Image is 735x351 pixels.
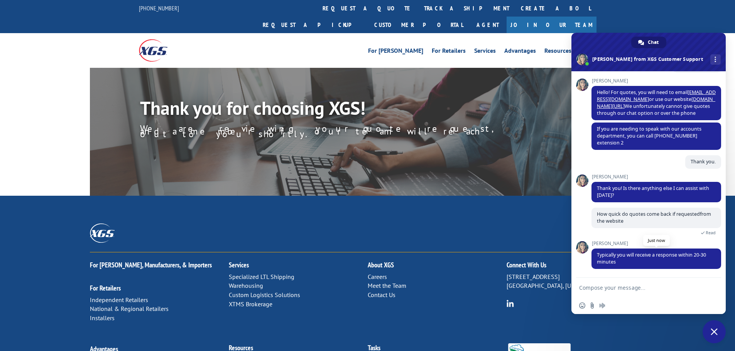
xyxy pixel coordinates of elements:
span: [PERSON_NAME] [591,174,721,180]
a: Contact Us [368,291,395,299]
a: Meet the Team [368,282,406,289]
a: Advantages [504,48,536,56]
a: For [PERSON_NAME], Manufacturers, & Importers [90,260,212,269]
a: [EMAIL_ADDRESS][DOMAIN_NAME] [597,89,716,102]
span: Thank you! Is there anything else I can assist with [DATE]? [597,185,709,198]
div: Chat [631,37,666,48]
a: Careers [368,273,387,280]
a: For Retailers [90,284,121,292]
a: Independent Retailers [90,296,148,304]
a: National & Regional Retailers [90,305,169,312]
a: Agent [469,17,507,33]
span: Audio message [599,302,605,309]
span: If you are needing to speak with our accounts department, you can call [PHONE_NUMBER] extension 2 [597,126,701,146]
textarea: Compose your message... [579,284,701,291]
a: For [PERSON_NAME] [368,48,423,56]
span: Thank you. [691,158,716,165]
div: Close chat [703,320,726,343]
div: More channels [710,54,721,65]
span: How quick do quotes come back if requestedfrom the website [597,211,711,224]
span: Read [706,230,716,235]
span: Hello! For quotes, you will need to email or use our website We unfortunately cannot give quotes ... [597,89,716,116]
a: Specialized LTL Shipping [229,273,294,280]
span: [PERSON_NAME] [591,241,721,246]
span: Insert an emoji [579,302,585,309]
a: Services [229,260,249,269]
a: Warehousing [229,282,263,289]
a: Resources [544,48,571,56]
img: XGS_Logos_ALL_2024_All_White [90,223,115,242]
a: About XGS [368,260,394,269]
a: [DOMAIN_NAME][URL] [597,96,715,109]
p: [STREET_ADDRESS] [GEOGRAPHIC_DATA], [US_STATE] 37421 [507,272,645,291]
a: Services [474,48,496,56]
a: Request a pickup [257,17,368,33]
h2: Connect With Us [507,262,645,272]
a: Installers [90,314,115,322]
span: [PERSON_NAME] [591,78,721,84]
p: We are reviewing your quote request, and a member of our team will reach out to you shortly. [140,127,521,136]
a: Join Our Team [507,17,596,33]
a: [PHONE_NUMBER] [139,4,179,12]
span: Send a file [589,302,595,309]
a: XTMS Brokerage [229,300,272,308]
a: Customer Portal [368,17,469,33]
a: Custom Logistics Solutions [229,291,300,299]
img: group-6 [507,300,514,307]
span: Typically you will receive a response within 20-30 minutes [597,252,706,265]
h1: Thank you for choosing XGS! [140,99,487,121]
a: For Retailers [432,48,466,56]
span: Chat [648,37,659,48]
